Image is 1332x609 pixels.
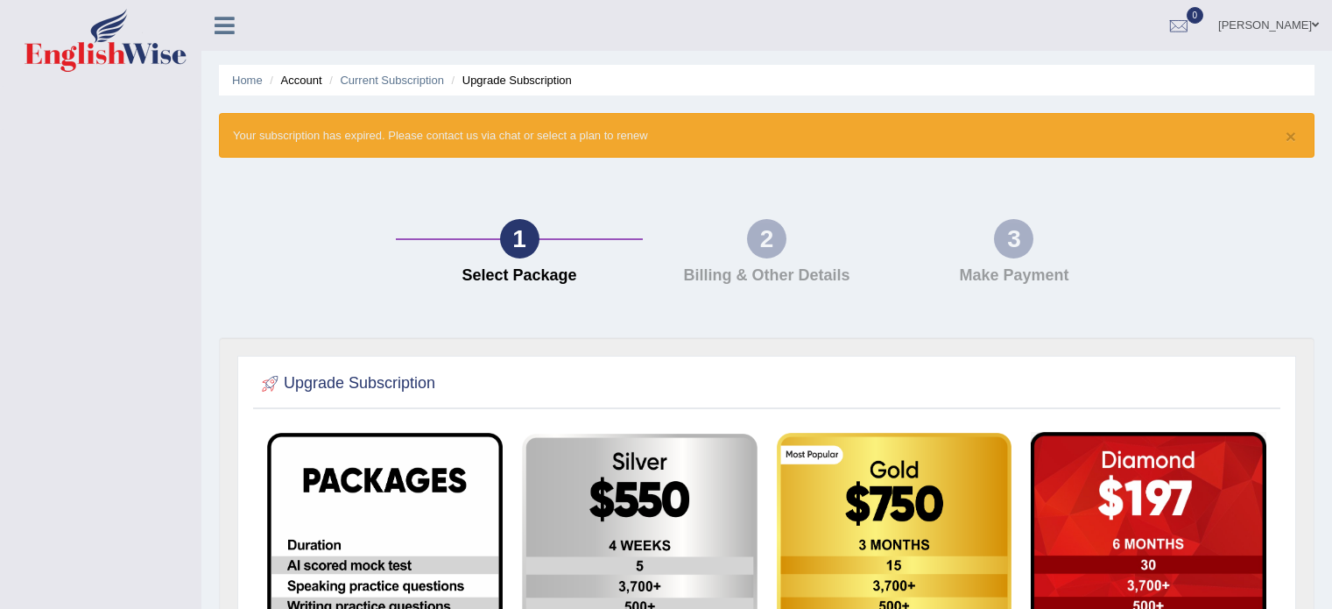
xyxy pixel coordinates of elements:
h4: Select Package [405,267,634,285]
h4: Billing & Other Details [652,267,881,285]
li: Upgrade Subscription [448,72,572,89]
h4: Make Payment [899,267,1129,285]
div: Your subscription has expired. Please contact us via chat or select a plan to renew [219,113,1314,158]
a: Home [232,74,263,87]
div: 2 [747,219,786,258]
span: 0 [1187,7,1204,24]
div: 1 [500,219,539,258]
button: × [1286,127,1296,145]
div: 3 [994,219,1033,258]
li: Account [265,72,321,89]
h2: Upgrade Subscription [257,371,435,397]
a: Current Subscription [340,74,444,87]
